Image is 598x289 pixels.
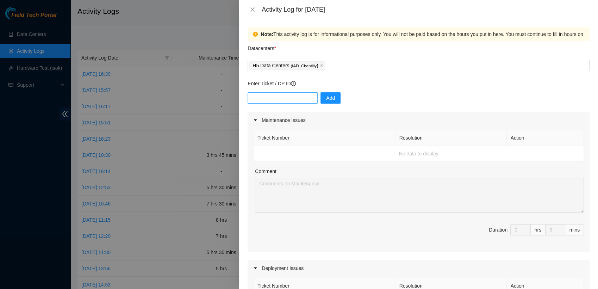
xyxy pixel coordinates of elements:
textarea: Comment [255,178,584,213]
div: Deployment Issues [248,260,590,276]
div: mins [565,224,584,235]
span: Add [326,94,335,102]
span: exclamation-circle [253,32,258,37]
span: ( IAD_Chantilly [291,64,317,68]
p: Enter Ticket / DP ID [248,80,590,87]
div: Activity Log for [DATE] [262,6,590,13]
span: caret-right [253,266,257,270]
span: question-circle [291,81,296,86]
button: Add [320,92,341,104]
p: H5 Data Centers ) [253,62,318,70]
td: No data to display [254,146,584,162]
p: Datacenters [248,41,276,52]
span: close [320,63,323,68]
th: Resolution [395,130,507,146]
div: Maintenance Issues [248,112,590,128]
button: Close [248,6,257,13]
span: close [250,7,255,12]
th: Action [507,130,584,146]
div: Duration [489,226,507,234]
div: hrs [531,224,546,235]
strong: Note: [261,30,273,38]
label: Comment [255,167,276,175]
th: Ticket Number [254,130,395,146]
span: caret-right [253,118,257,122]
